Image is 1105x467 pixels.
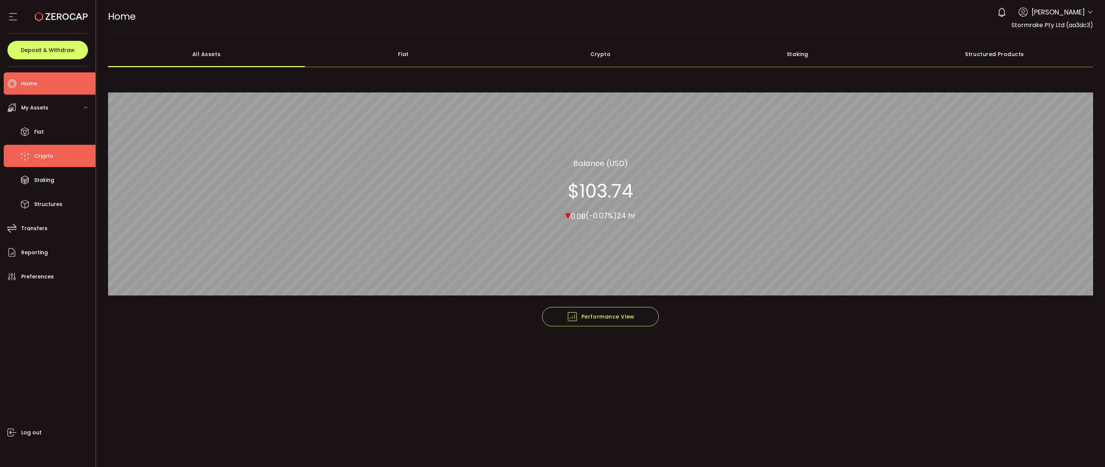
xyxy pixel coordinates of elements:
button: Deposit & Withdraw [7,41,88,59]
span: (-0.07%) [586,210,617,221]
span: Transfers [21,223,48,234]
span: Performance View [567,311,635,322]
div: Staking [699,41,896,67]
span: My Assets [21,102,48,113]
span: Crypto [34,151,53,161]
span: Deposit & Withdraw [21,48,75,53]
div: Fiat [305,41,502,67]
span: Log out [21,427,42,438]
span: Home [21,78,37,89]
span: Reporting [21,247,48,258]
span: ▾ [565,207,571,223]
section: $103.74 [568,180,633,202]
span: Staking [34,175,54,186]
span: Preferences [21,271,54,282]
span: Home [108,10,136,23]
button: Performance View [542,307,659,326]
span: Stormrake Pty Ltd (aa3dc3) [1011,21,1093,29]
span: 24 hr [617,210,636,221]
iframe: Chat Widget [1068,431,1105,467]
span: [PERSON_NAME] [1031,7,1085,17]
section: Balance (USD) [573,157,628,169]
div: Crypto [502,41,699,67]
div: All Assets [108,41,305,67]
span: 0.08 [571,211,586,221]
span: Structures [34,199,62,210]
div: Structured Products [896,41,1093,67]
span: Fiat [34,127,44,137]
